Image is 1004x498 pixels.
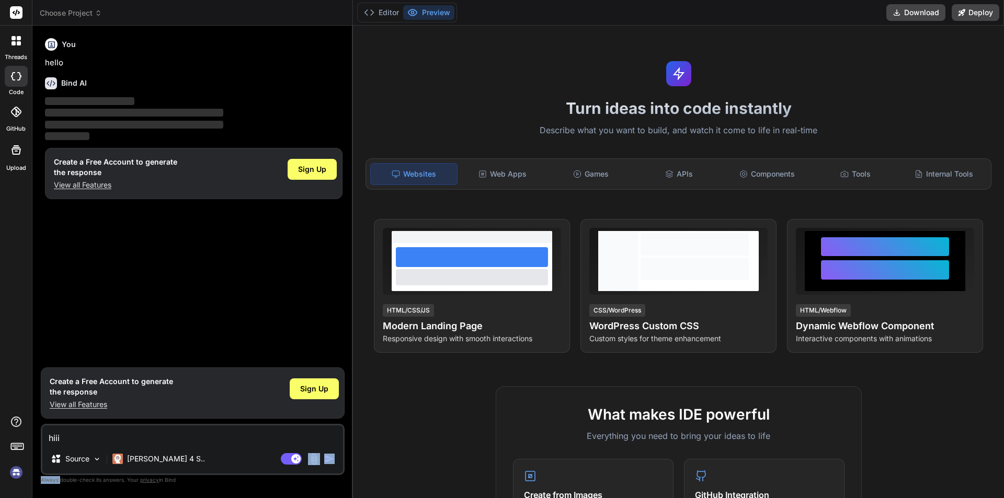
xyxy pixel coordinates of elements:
label: GitHub [6,124,26,133]
h2: What makes IDE powerful [513,403,845,425]
p: View all Features [50,399,173,410]
span: ‌ [45,97,134,105]
p: Interactive components with animations [796,333,974,344]
img: icon [324,454,335,464]
h1: Turn ideas into code instantly [359,99,998,118]
textarea: hiii [42,425,343,444]
p: Always double-check its answers. Your in Bind [41,475,345,485]
div: Internal Tools [900,163,987,185]
span: ‌ [45,121,223,129]
p: Source [65,454,89,464]
h4: Modern Landing Page [383,319,561,333]
div: CSS/WordPress [589,304,645,317]
p: View all Features [54,180,177,190]
img: signin [7,464,25,481]
button: Deploy [952,4,999,21]
img: Pick Models [93,455,101,464]
button: Download [886,4,945,21]
button: Preview [403,5,454,20]
div: HTML/CSS/JS [383,304,434,317]
span: Sign Up [298,164,326,175]
div: Games [548,163,634,185]
h4: Dynamic Webflow Component [796,319,974,333]
div: Websites [370,163,458,185]
span: ‌ [45,109,223,117]
label: threads [5,53,27,62]
label: code [9,88,24,97]
p: Everything you need to bring your ideas to life [513,430,845,442]
img: attachment [308,453,320,465]
p: Describe what you want to build, and watch it come to life in real-time [359,124,998,137]
p: Custom styles for theme enhancement [589,333,768,344]
div: HTML/Webflow [796,304,851,317]
div: APIs [636,163,722,185]
h6: You [62,39,76,50]
h1: Create a Free Account to generate the response [50,376,173,397]
span: privacy [140,477,159,483]
div: Components [724,163,811,185]
button: Editor [360,5,403,20]
div: Web Apps [460,163,546,185]
p: Responsive design with smooth interactions [383,333,561,344]
label: Upload [6,164,26,172]
h6: Bind AI [61,78,87,88]
div: Tools [813,163,899,185]
h1: Create a Free Account to generate the response [54,157,177,178]
p: [PERSON_NAME] 4 S.. [127,454,205,464]
span: Sign Up [300,384,328,394]
h4: WordPress Custom CSS [589,319,768,333]
span: Choose Project [40,8,102,18]
img: Claude 4 Sonnet [112,454,123,464]
span: ‌ [45,132,89,140]
p: hello [45,57,343,69]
